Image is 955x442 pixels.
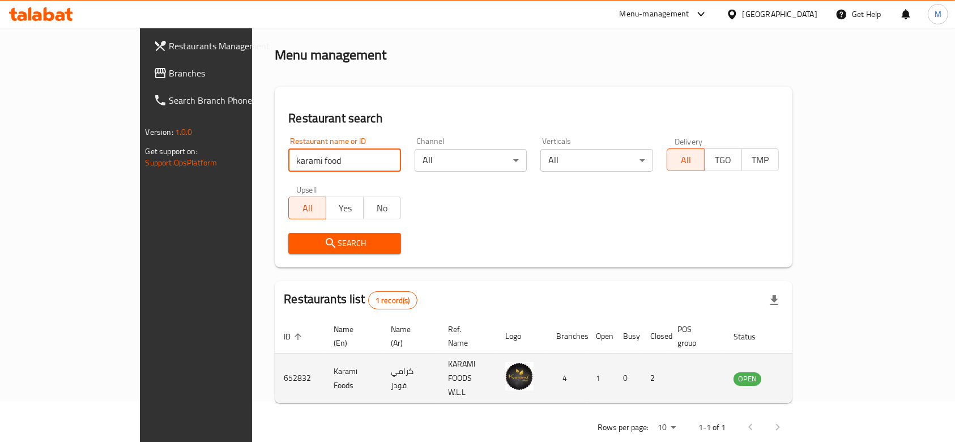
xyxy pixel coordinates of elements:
[741,148,779,171] button: TMP
[368,291,417,309] div: Total records count
[275,319,823,403] table: enhanced table
[439,354,496,403] td: KARAMI FOODS W.L.L
[547,319,587,354] th: Branches
[146,144,198,159] span: Get support on:
[382,354,439,403] td: كرامي فودز
[761,287,788,314] div: Export file
[734,372,761,385] span: OPEN
[144,87,300,114] a: Search Branch Phone
[368,200,397,216] span: No
[598,420,649,435] p: Rows per page:
[734,330,770,343] span: Status
[675,137,703,145] label: Delivery
[667,148,705,171] button: All
[334,322,368,350] span: Name (En)
[297,236,392,250] span: Search
[326,197,364,219] button: Yes
[587,319,614,354] th: Open
[620,7,689,21] div: Menu-management
[144,59,300,87] a: Branches
[743,8,817,20] div: [GEOGRAPHIC_DATA]
[284,330,305,343] span: ID
[296,185,317,193] label: Upsell
[325,354,382,403] td: Karami Foods
[363,197,401,219] button: No
[391,322,425,350] span: Name (Ar)
[415,149,527,172] div: All
[288,233,401,254] button: Search
[709,152,737,168] span: TGO
[169,66,291,80] span: Branches
[641,319,668,354] th: Closed
[288,149,401,172] input: Search for restaurant name or ID..
[677,322,711,350] span: POS group
[505,362,534,390] img: Karami Foods
[146,155,218,170] a: Support.OpsPlatform
[747,152,775,168] span: TMP
[614,354,641,403] td: 0
[369,295,417,306] span: 1 record(s)
[641,354,668,403] td: 2
[704,148,742,171] button: TGO
[734,372,761,386] div: OPEN
[146,125,173,139] span: Version:
[288,197,326,219] button: All
[175,125,193,139] span: 1.0.0
[169,93,291,107] span: Search Branch Phone
[144,32,300,59] a: Restaurants Management
[169,39,291,53] span: Restaurants Management
[288,110,779,127] h2: Restaurant search
[448,322,483,350] span: Ref. Name
[275,46,386,64] h2: Menu management
[540,149,653,172] div: All
[672,152,700,168] span: All
[614,319,641,354] th: Busy
[496,319,547,354] th: Logo
[935,8,941,20] span: M
[698,420,726,435] p: 1-1 of 1
[784,319,823,354] th: Action
[331,200,359,216] span: Yes
[293,200,322,216] span: All
[284,291,417,309] h2: Restaurants list
[587,354,614,403] td: 1
[653,419,680,436] div: Rows per page:
[547,354,587,403] td: 4
[275,354,325,403] td: 652832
